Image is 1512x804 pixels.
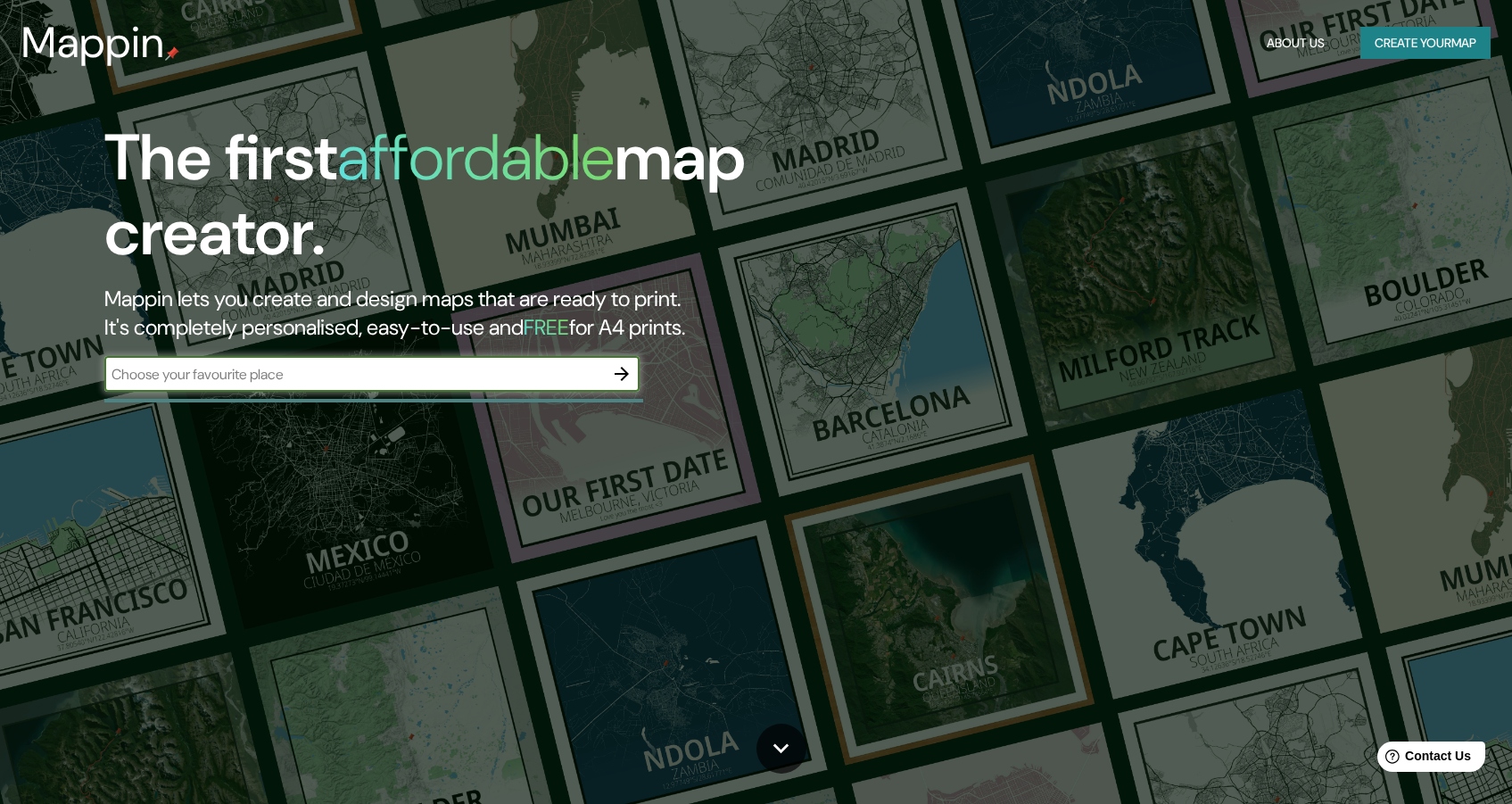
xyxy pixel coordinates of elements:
h5: FREE [524,313,569,341]
h1: The first map creator. [104,120,861,285]
iframe: Help widget launcher [1353,734,1492,784]
button: About Us [1260,27,1332,60]
input: Choose your favourite place [104,364,604,385]
h2: Mappin lets you create and design maps that are ready to print. It's completely personalised, eas... [104,285,861,342]
h1: affordable [337,116,615,199]
img: mappin-pin [165,46,179,61]
button: Create yourmap [1360,27,1491,60]
h3: Mappin [21,18,165,68]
